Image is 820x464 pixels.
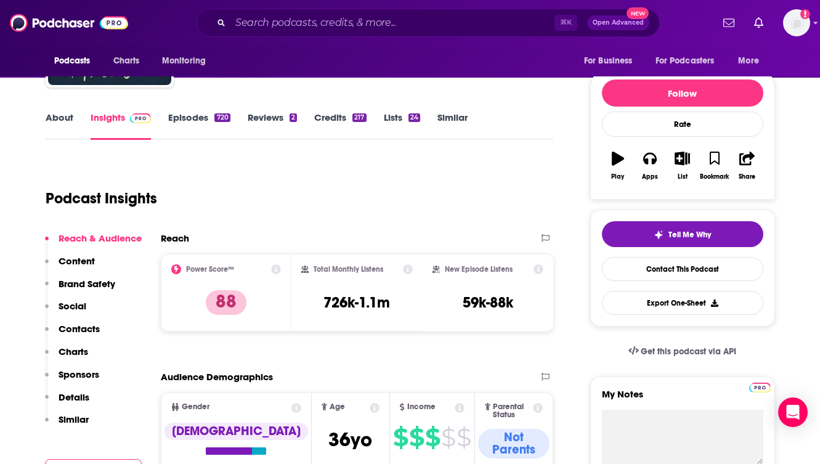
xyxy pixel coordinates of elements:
[437,112,468,140] a: Similar
[602,79,763,107] button: Follow
[602,291,763,315] button: Export One-Sheet
[328,428,372,452] span: 36 yo
[408,113,420,122] div: 24
[445,265,513,274] h2: New Episode Listens
[738,52,759,70] span: More
[409,428,424,447] span: $
[602,257,763,281] a: Contact This Podcast
[587,15,649,30] button: Open AdvancedNew
[575,49,648,73] button: open menu
[46,189,157,208] h1: Podcast Insights
[113,52,140,70] span: Charts
[45,413,89,436] button: Similar
[463,293,513,312] h3: 59k-88k
[164,423,308,440] div: [DEMOGRAPHIC_DATA]
[10,11,128,35] img: Podchaser - Follow, Share and Rate Podcasts
[749,12,768,33] a: Show notifications dropdown
[290,113,297,122] div: 2
[45,368,99,391] button: Sponsors
[91,112,152,140] a: InsightsPodchaser Pro
[729,49,774,73] button: open menu
[153,49,222,73] button: open menu
[384,112,420,140] a: Lists24
[478,429,550,458] div: Not Parents
[627,7,649,19] span: New
[668,230,711,240] span: Tell Me Why
[634,144,666,188] button: Apps
[699,144,731,188] button: Bookmark
[554,15,577,31] span: ⌘ K
[314,112,366,140] a: Credits217
[45,278,115,301] button: Brand Safety
[130,113,152,123] img: Podchaser Pro
[248,112,297,140] a: Reviews2
[45,300,86,323] button: Social
[45,232,142,255] button: Reach & Audience
[641,346,736,357] span: Get this podcast via API
[739,173,755,181] div: Share
[666,144,698,188] button: List
[59,368,99,380] p: Sponsors
[654,230,664,240] img: tell me why sparkle
[46,49,107,73] button: open menu
[59,278,115,290] p: Brand Safety
[168,112,230,140] a: Episodes720
[54,52,91,70] span: Podcasts
[230,13,554,33] input: Search podcasts, credits, & more...
[493,403,531,419] span: Parental Status
[783,9,810,36] button: Show profile menu
[162,52,206,70] span: Monitoring
[642,173,658,181] div: Apps
[678,173,688,181] div: List
[59,300,86,312] p: Social
[602,221,763,247] button: tell me why sparkleTell Me Why
[783,9,810,36] span: Logged in as HughE
[161,371,273,383] h2: Audience Demographics
[584,52,633,70] span: For Business
[619,336,747,367] a: Get this podcast via API
[314,265,383,274] h2: Total Monthly Listens
[425,428,440,447] span: $
[186,265,234,274] h2: Power Score™
[441,428,455,447] span: $
[602,388,763,410] label: My Notes
[749,381,771,393] a: Pro website
[647,49,733,73] button: open menu
[457,428,471,447] span: $
[59,413,89,425] p: Similar
[182,403,209,411] span: Gender
[197,9,660,37] div: Search podcasts, credits, & more...
[105,49,147,73] a: Charts
[749,383,771,393] img: Podchaser Pro
[45,391,89,414] button: Details
[611,173,624,181] div: Play
[593,20,644,26] span: Open Advanced
[731,144,763,188] button: Share
[161,232,189,244] h2: Reach
[602,144,634,188] button: Play
[214,113,230,122] div: 720
[656,52,715,70] span: For Podcasters
[46,112,73,140] a: About
[393,428,408,447] span: $
[59,232,142,244] p: Reach & Audience
[45,323,100,346] button: Contacts
[778,397,808,427] div: Open Intercom Messenger
[59,346,88,357] p: Charts
[407,403,436,411] span: Income
[718,12,739,33] a: Show notifications dropdown
[59,255,95,267] p: Content
[45,346,88,368] button: Charts
[206,290,246,315] p: 88
[602,112,763,137] div: Rate
[323,293,390,312] h3: 726k-1.1m
[700,173,729,181] div: Bookmark
[59,323,100,335] p: Contacts
[800,9,810,19] svg: Add a profile image
[352,113,366,122] div: 217
[330,403,345,411] span: Age
[59,391,89,403] p: Details
[783,9,810,36] img: User Profile
[45,255,95,278] button: Content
